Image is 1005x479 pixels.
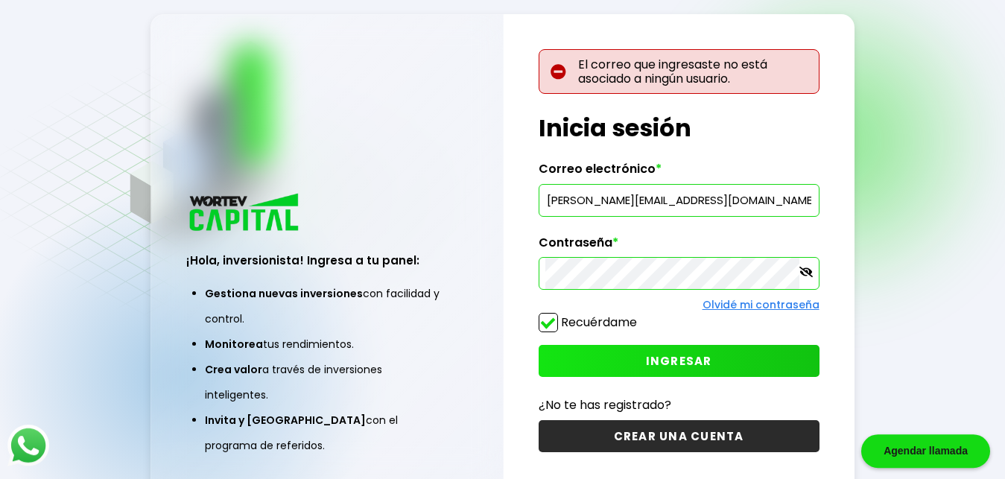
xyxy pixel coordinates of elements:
li: a través de inversiones inteligentes. [205,357,448,407]
button: CREAR UNA CUENTA [539,420,819,452]
p: ¿No te has registrado? [539,396,819,414]
a: Olvidé mi contraseña [703,297,819,312]
label: Recuérdame [561,314,637,331]
a: ¿No te has registrado?CREAR UNA CUENTA [539,396,819,452]
span: Invita y [GEOGRAPHIC_DATA] [205,413,366,428]
div: Agendar llamada [861,434,990,468]
img: logos_whatsapp-icon.242b2217.svg [7,425,49,466]
img: error-circle.027baa21.svg [551,64,566,80]
span: Crea valor [205,362,262,377]
li: con facilidad y control. [205,281,448,332]
h3: ¡Hola, inversionista! Ingresa a tu panel: [186,252,467,269]
h1: Inicia sesión [539,110,819,146]
p: El correo que ingresaste no está asociado a ningún usuario. [539,49,819,94]
button: INGRESAR [539,345,819,377]
img: logo_wortev_capital [186,191,304,235]
li: tus rendimientos. [205,332,448,357]
input: hola@wortev.capital [545,185,813,216]
label: Contraseña [539,235,819,258]
li: con el programa de referidos. [205,407,448,458]
span: Gestiona nuevas inversiones [205,286,363,301]
span: INGRESAR [646,353,712,369]
span: Monitorea [205,337,263,352]
label: Correo electrónico [539,162,819,184]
